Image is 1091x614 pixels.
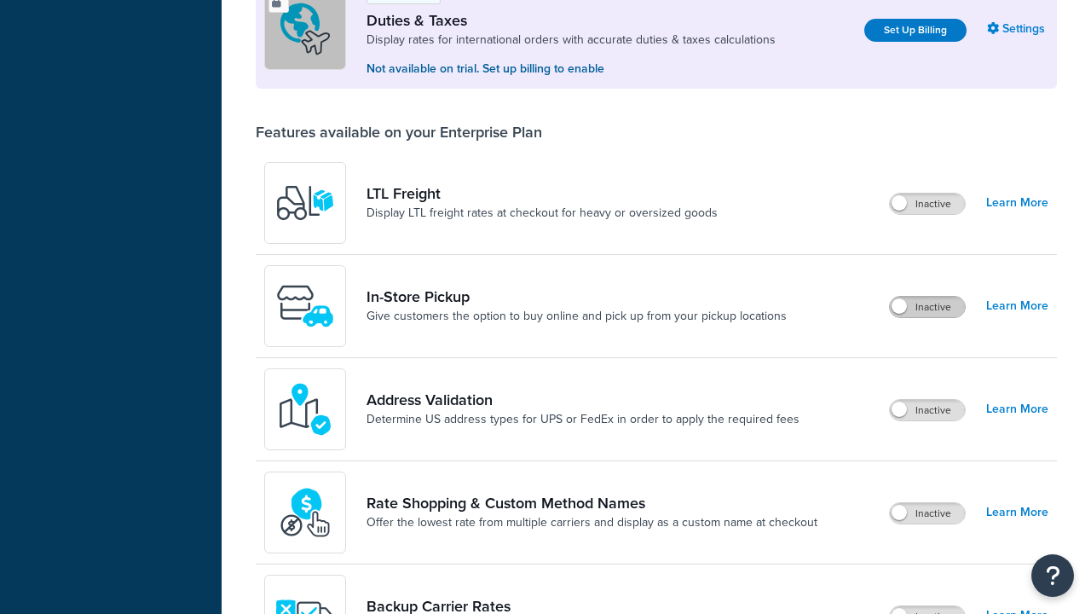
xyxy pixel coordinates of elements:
a: Offer the lowest rate from multiple carriers and display as a custom name at checkout [367,514,817,531]
a: Give customers the option to buy online and pick up from your pickup locations [367,308,787,325]
a: Determine US address types for UPS or FedEx in order to apply the required fees [367,411,799,428]
img: kIG8fy0lQAAAABJRU5ErkJggg== [275,379,335,439]
a: Display LTL freight rates at checkout for heavy or oversized goods [367,205,718,222]
a: Display rates for international orders with accurate duties & taxes calculations [367,32,776,49]
a: Learn More [986,501,1048,524]
a: Learn More [986,294,1048,318]
a: Duties & Taxes [367,11,776,30]
a: Settings [987,17,1048,41]
a: Address Validation [367,391,799,409]
label: Inactive [890,194,965,214]
a: LTL Freight [367,184,718,203]
a: Learn More [986,191,1048,215]
img: wfgcfpwTIucLEAAAAASUVORK5CYII= [275,276,335,336]
label: Inactive [890,503,965,524]
a: Learn More [986,397,1048,421]
div: Features available on your Enterprise Plan [256,123,542,142]
label: Inactive [890,400,965,420]
a: In-Store Pickup [367,287,787,306]
img: y79ZsPf0fXUFUhFXDzUgf+ktZg5F2+ohG75+v3d2s1D9TjoU8PiyCIluIjV41seZevKCRuEjTPPOKHJsQcmKCXGdfprl3L4q7... [275,173,335,233]
p: Not available on trial. Set up billing to enable [367,60,776,78]
a: Set Up Billing [864,19,967,42]
img: icon-duo-feat-rate-shopping-ecdd8bed.png [275,483,335,542]
a: Rate Shopping & Custom Method Names [367,494,817,513]
label: Inactive [890,297,965,317]
button: Open Resource Center [1031,554,1074,597]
